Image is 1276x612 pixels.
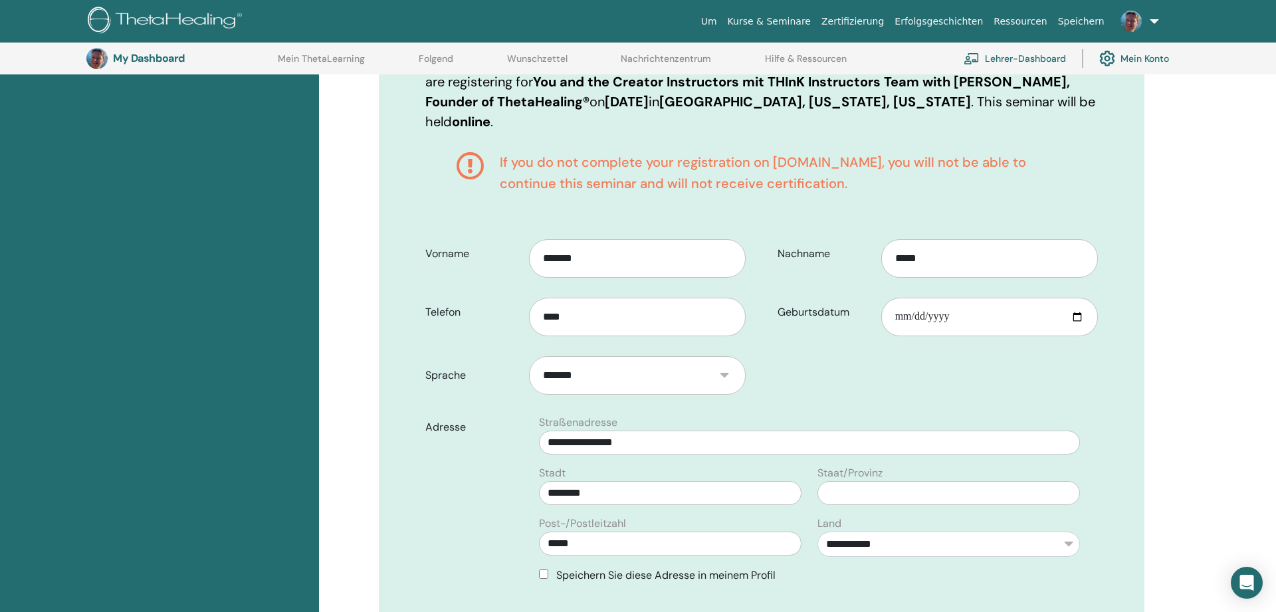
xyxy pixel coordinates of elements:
img: chalkboard-teacher.svg [964,52,980,64]
label: Land [817,516,841,532]
b: [GEOGRAPHIC_DATA], [US_STATE], [US_STATE] [659,93,971,110]
label: Adresse [415,415,531,440]
label: Stadt [539,465,566,481]
img: logo.png [88,7,247,37]
label: Telefon [415,300,529,325]
a: Mein ThetaLearning [278,53,365,74]
a: Mein Konto [1099,44,1169,73]
label: Staat/Provinz [817,465,883,481]
h3: My Dashboard [113,52,246,64]
img: default.jpg [86,48,108,69]
label: Geburtsdatum [768,300,881,325]
a: Erfolgsgeschichten [889,9,988,34]
a: Folgend [419,53,453,74]
label: Post-/Postleitzahl [539,516,626,532]
img: default.jpg [1120,11,1142,32]
b: You and the Creator Instructors mit THInK Instructors Team with [PERSON_NAME], Founder of ThetaHe... [425,73,1070,110]
label: Vorname [415,241,529,266]
a: Kurse & Seminare [722,9,816,34]
label: Nachname [768,241,881,266]
b: online [452,113,490,130]
a: Wunschzettel [507,53,568,74]
a: Um [696,9,722,34]
a: Ressourcen [988,9,1052,34]
a: Nachrichtenzentrum [621,53,711,74]
img: cog.svg [1099,47,1115,70]
a: Zertifizierung [816,9,889,34]
div: Open Intercom Messenger [1231,567,1263,599]
label: Sprache [415,363,529,388]
h4: If you do not complete your registration on [DOMAIN_NAME], you will not be able to continue this ... [500,152,1067,194]
span: Speichern Sie diese Adresse in meinem Profil [556,568,776,582]
a: Hilfe & Ressourcen [765,53,847,74]
a: Speichern [1053,9,1110,34]
label: Straßenadresse [539,415,617,431]
a: Lehrer-Dashboard [964,44,1066,73]
p: By clicking "Continue" below, you will be redirected to the site where you can complete your regi... [425,52,1098,132]
b: [DATE] [605,93,649,110]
